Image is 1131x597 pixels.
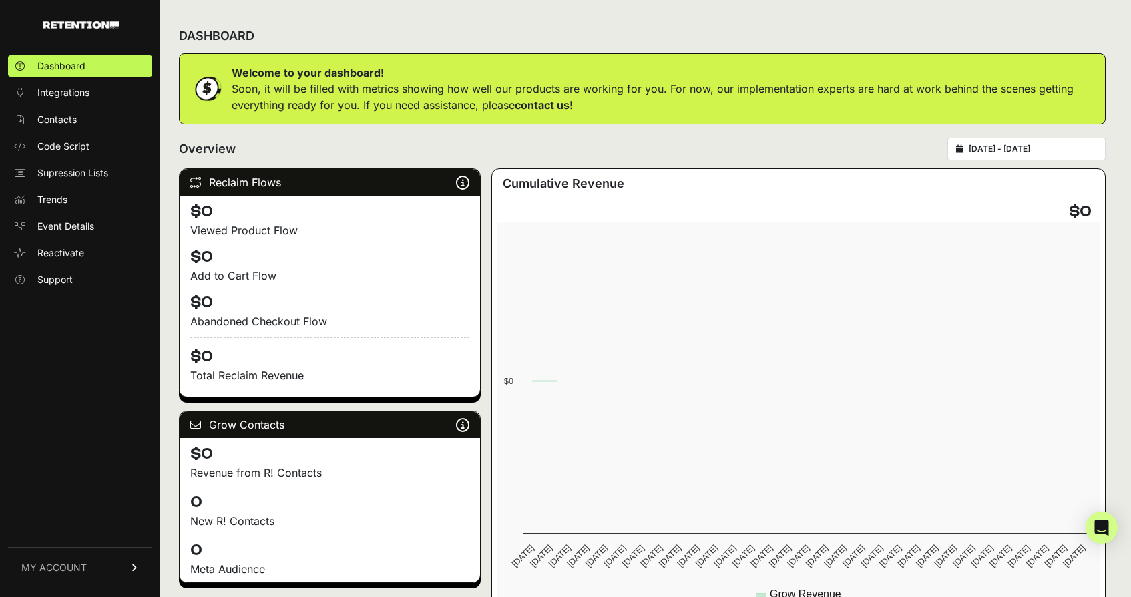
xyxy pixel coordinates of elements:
[1024,543,1050,569] text: [DATE]
[37,273,73,286] span: Support
[515,98,573,112] a: contact us!
[37,140,89,153] span: Code Script
[190,443,469,465] h4: $0
[932,543,958,569] text: [DATE]
[638,543,664,569] text: [DATE]
[190,561,469,577] div: Meta Audience
[528,543,554,569] text: [DATE]
[232,81,1094,113] p: Soon, it will be filled with metrics showing how well our products are working for you. For now, ...
[841,543,867,569] text: [DATE]
[1061,543,1087,569] text: [DATE]
[877,543,903,569] text: [DATE]
[8,82,152,104] a: Integrations
[179,140,236,158] h2: Overview
[180,411,480,438] div: Grow Contacts
[1006,543,1032,569] text: [DATE]
[859,543,885,569] text: [DATE]
[8,269,152,290] a: Support
[1069,201,1092,222] h4: $0
[190,292,469,313] h4: $0
[987,543,1013,569] text: [DATE]
[190,313,469,329] div: Abandoned Checkout Flow
[190,201,469,222] h4: $0
[8,216,152,237] a: Event Details
[8,189,152,210] a: Trends
[8,242,152,264] a: Reactivate
[657,543,683,569] text: [DATE]
[785,543,811,569] text: [DATE]
[547,543,573,569] text: [DATE]
[510,543,536,569] text: [DATE]
[8,136,152,157] a: Code Script
[8,547,152,588] a: MY ACCOUNT
[37,193,67,206] span: Trends
[190,72,224,106] img: dollar-coin-05c43ed7efb7bc0c12610022525b4bbbb207c7efeef5aecc26f025e68dcafac9.png
[620,543,646,569] text: [DATE]
[37,220,94,233] span: Event Details
[179,27,254,45] h2: DASHBOARD
[730,543,756,569] text: [DATE]
[37,246,84,260] span: Reactivate
[190,513,469,529] p: New R! Contacts
[190,246,469,268] h4: $0
[503,174,624,193] h3: Cumulative Revenue
[8,55,152,77] a: Dashboard
[694,543,720,569] text: [DATE]
[37,86,89,99] span: Integrations
[951,543,977,569] text: [DATE]
[190,465,469,481] p: Revenue from R! Contacts
[914,543,940,569] text: [DATE]
[1043,543,1069,569] text: [DATE]
[602,543,628,569] text: [DATE]
[969,543,995,569] text: [DATE]
[584,543,610,569] text: [DATE]
[804,543,830,569] text: [DATE]
[190,540,469,561] h4: 0
[712,543,738,569] text: [DATE]
[232,66,384,79] strong: Welcome to your dashboard!
[190,491,469,513] h4: 0
[190,367,469,383] p: Total Reclaim Revenue
[180,169,480,196] div: Reclaim Flows
[1086,512,1118,544] div: Open Intercom Messenger
[37,59,85,73] span: Dashboard
[37,113,77,126] span: Contacts
[190,337,469,367] h4: $0
[190,222,469,238] div: Viewed Product Flow
[8,109,152,130] a: Contacts
[190,268,469,284] div: Add to Cart Flow
[822,543,848,569] text: [DATE]
[37,166,108,180] span: Supression Lists
[675,543,701,569] text: [DATE]
[565,543,591,569] text: [DATE]
[767,543,793,569] text: [DATE]
[748,543,774,569] text: [DATE]
[21,561,87,574] span: MY ACCOUNT
[895,543,921,569] text: [DATE]
[43,21,119,29] img: Retention.com
[8,162,152,184] a: Supression Lists
[504,376,513,386] text: $0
